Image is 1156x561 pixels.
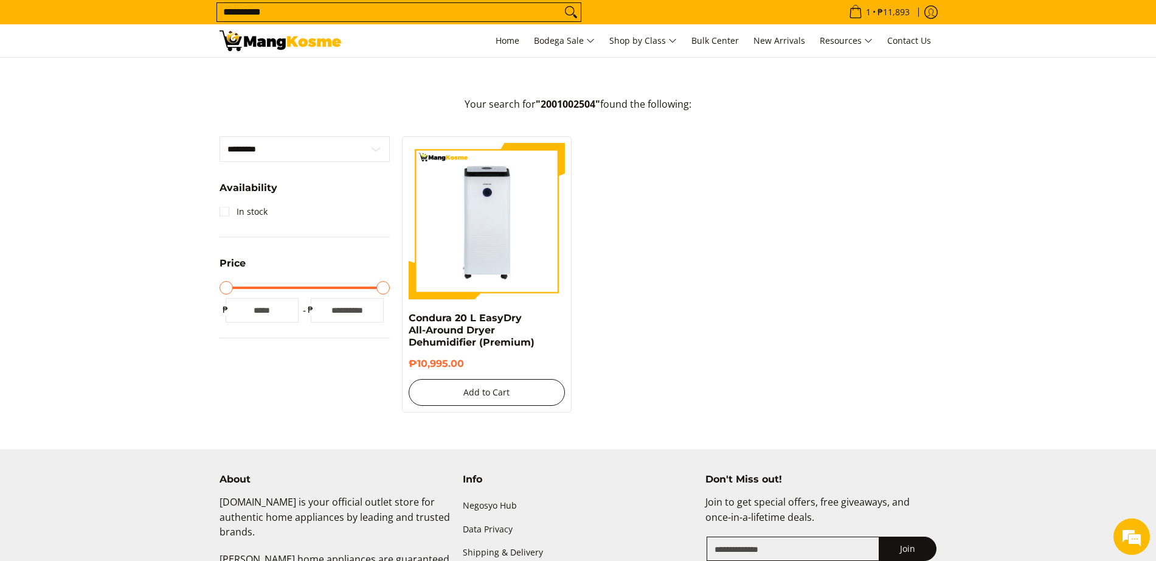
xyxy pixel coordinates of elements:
[691,35,739,46] span: Bulk Center
[490,24,525,57] a: Home
[220,183,277,193] span: Availability
[220,30,341,51] img: Search: 1 result found for &quot;2001002504&quot; | Mang Kosme
[220,473,451,486] h4: About
[814,24,879,57] a: Resources
[609,33,677,49] span: Shop by Class
[820,33,873,49] span: Resources
[463,495,694,518] a: Negosyo Hub
[409,379,566,406] button: Add to Cart
[220,259,246,277] summary: Open
[685,24,745,57] a: Bulk Center
[536,97,600,111] strong: "2001002504"
[220,183,277,202] summary: Open
[463,473,694,486] h4: Info
[887,35,931,46] span: Contact Us
[753,35,805,46] span: New Arrivals
[603,24,683,57] a: Shop by Class
[528,24,601,57] a: Bodega Sale
[220,304,232,316] span: ₱
[409,143,566,300] img: https://mangkosme.com/products/condura-20-l-easydry-all-around-dryer-dehumidifier-premium
[705,495,936,537] p: Join to get special offers, free giveaways, and once-in-a-lifetime deals.
[561,3,581,21] button: Search
[845,5,913,19] span: •
[353,24,937,57] nav: Main Menu
[220,97,937,124] p: Your search for found the following:
[864,8,873,16] span: 1
[879,537,936,561] button: Join
[220,202,268,221] a: In stock
[747,24,811,57] a: New Arrivals
[876,8,912,16] span: ₱11,893
[496,35,519,46] span: Home
[534,33,595,49] span: Bodega Sale
[409,312,535,348] a: Condura 20 L EasyDry All-Around Dryer Dehumidifier (Premium)
[409,358,566,370] h6: ₱10,995.00
[220,495,451,552] p: [DOMAIN_NAME] is your official outlet store for authentic home appliances by leading and trusted ...
[220,259,246,268] span: Price
[881,24,937,57] a: Contact Us
[705,473,936,486] h4: Don't Miss out!
[463,518,694,541] a: Data Privacy
[305,304,317,316] span: ₱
